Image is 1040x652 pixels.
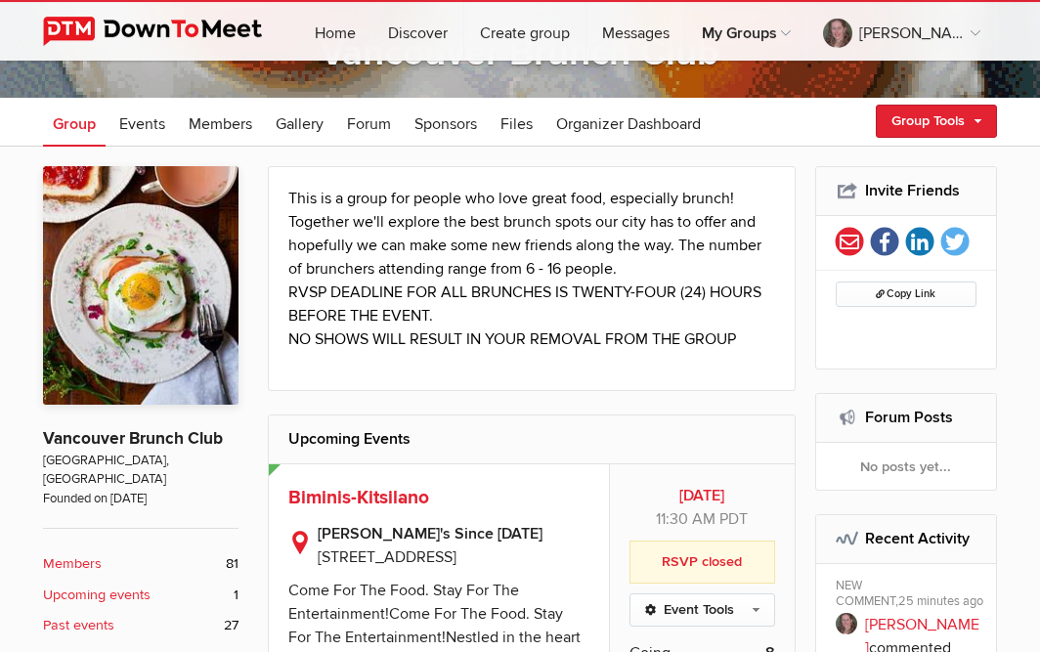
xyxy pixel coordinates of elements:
[586,2,685,61] a: Messages
[43,490,238,508] span: Founded on [DATE]
[876,287,935,300] span: Copy Link
[546,98,711,147] a: Organizer Dashboard
[276,114,324,134] span: Gallery
[43,553,102,575] b: Members
[318,547,456,567] span: [STREET_ADDRESS]
[686,2,806,61] a: My Groups
[288,187,775,351] p: This is a group for people who love great food, especially brunch! Together we'll explore the bes...
[109,98,175,147] a: Events
[43,553,238,575] a: Members 81
[372,2,463,61] a: Discover
[53,114,96,134] span: Group
[347,114,391,134] span: Forum
[179,98,262,147] a: Members
[656,509,715,529] span: 11:30 AM
[43,615,114,636] b: Past events
[629,484,775,507] b: [DATE]
[337,98,401,147] a: Forum
[189,114,252,134] span: Members
[629,593,775,627] a: Event Tools
[836,515,977,562] h2: Recent Activity
[414,114,477,134] span: Sponsors
[43,98,106,147] a: Group
[299,2,371,61] a: Home
[318,522,589,545] b: [PERSON_NAME]'s Since [DATE]
[464,2,585,61] a: Create group
[405,98,487,147] a: Sponsors
[876,105,997,138] a: Group Tools
[43,17,292,46] img: DownToMeet
[43,615,238,636] a: Past events 27
[816,443,997,490] div: No posts yet...
[865,408,953,427] a: Forum Posts
[836,578,983,613] div: NEW COMMENT,
[234,585,238,606] span: 1
[556,114,701,134] span: Organizer Dashboard
[224,615,238,636] span: 27
[288,415,775,462] h2: Upcoming Events
[288,486,429,509] a: Biminis-Kitsilano
[836,167,977,214] h2: Invite Friends
[43,166,238,405] img: Vancouver Brunch Club
[898,593,983,609] span: 25 minutes ago
[43,585,238,606] a: Upcoming events 1
[43,452,238,490] span: [GEOGRAPHIC_DATA], [GEOGRAPHIC_DATA]
[662,553,742,570] b: RSVP closed
[266,98,333,147] a: Gallery
[807,2,996,61] a: [PERSON_NAME]
[719,509,748,529] span: America/Vancouver
[43,585,151,606] b: Upcoming events
[119,114,165,134] span: Events
[500,114,533,134] span: Files
[226,553,238,575] span: 81
[491,98,542,147] a: Files
[836,282,977,307] button: Copy Link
